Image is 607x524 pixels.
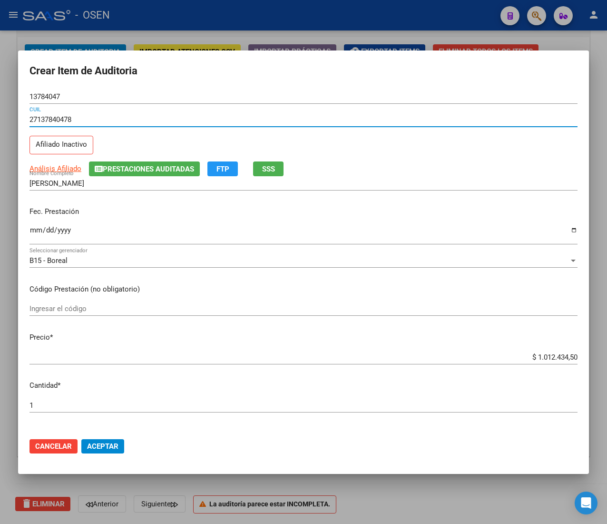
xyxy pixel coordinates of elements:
[29,62,578,80] h2: Crear Item de Auditoria
[29,164,81,173] span: Análisis Afiliado
[29,439,78,453] button: Cancelar
[29,206,578,217] p: Fec. Prestación
[29,136,93,154] p: Afiliado Inactivo
[575,492,597,514] div: Open Intercom Messenger
[81,439,124,453] button: Aceptar
[29,256,68,265] span: B15 - Boreal
[29,429,578,440] p: Monto Item
[103,165,194,173] span: Prestaciones Auditadas
[207,161,238,176] button: FTP
[29,332,578,343] p: Precio
[35,442,72,451] span: Cancelar
[29,284,578,295] p: Código Prestación (no obligatorio)
[87,442,118,451] span: Aceptar
[262,165,275,173] span: SSS
[29,380,578,391] p: Cantidad
[253,161,284,176] button: SSS
[89,161,200,176] button: Prestaciones Auditadas
[216,165,229,173] span: FTP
